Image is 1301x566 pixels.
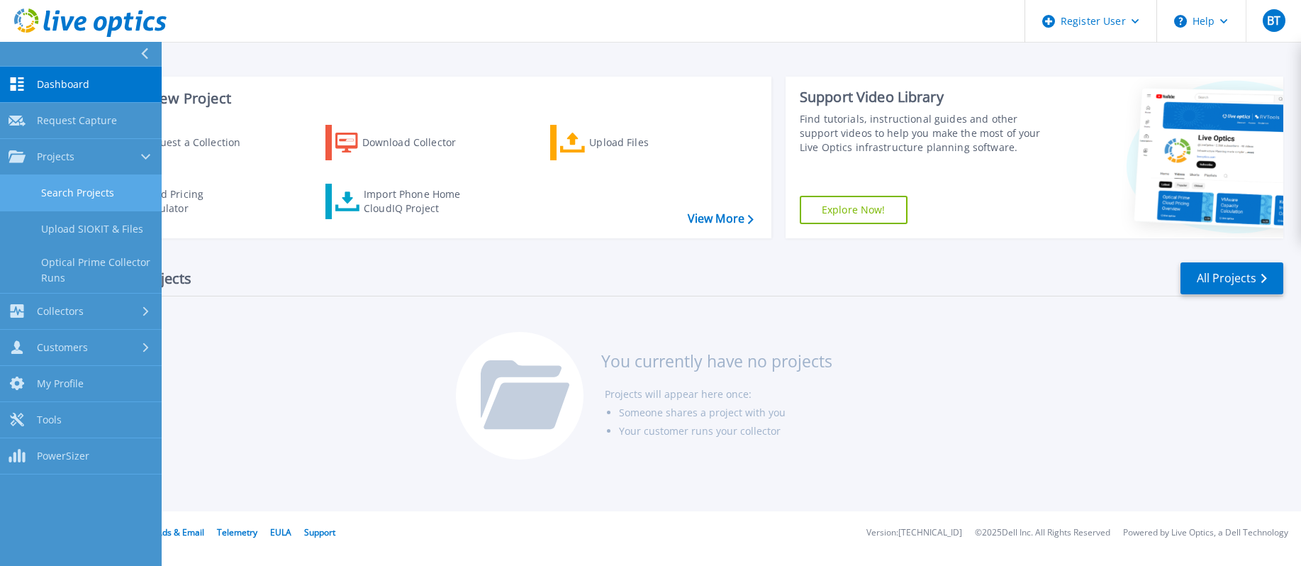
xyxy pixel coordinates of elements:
span: BT [1267,15,1280,26]
span: PowerSizer [37,450,89,462]
a: Ads & Email [157,526,204,538]
span: Customers [37,341,88,354]
a: All Projects [1180,262,1283,294]
h3: Start a New Project [101,91,753,106]
li: Powered by Live Optics, a Dell Technology [1123,528,1288,538]
li: Version: [TECHNICAL_ID] [866,528,962,538]
span: Tools [37,414,62,426]
a: EULA [270,526,291,538]
div: Find tutorials, instructional guides and other support videos to help you make the most of your L... [800,112,1053,155]
span: My Profile [37,377,84,390]
div: Upload Files [589,128,703,157]
a: Download Collector [325,125,484,160]
span: Projects [37,150,74,163]
a: Upload Files [550,125,708,160]
span: Dashboard [37,78,89,91]
a: Support [304,526,335,538]
div: Request a Collection [141,128,255,157]
div: Cloud Pricing Calculator [139,187,252,216]
span: Collectors [37,305,84,318]
a: View More [688,212,754,226]
div: Support Video Library [800,88,1053,106]
li: Your customer runs your collector [619,422,832,440]
li: Someone shares a project with you [619,404,832,422]
a: Explore Now! [800,196,908,224]
div: Download Collector [362,128,476,157]
div: Import Phone Home CloudIQ Project [364,187,474,216]
span: Request Capture [37,114,117,127]
a: Telemetry [217,526,257,538]
h3: You currently have no projects [601,353,832,369]
li: Projects will appear here once: [605,385,832,404]
a: Cloud Pricing Calculator [101,184,259,219]
a: Request a Collection [101,125,259,160]
li: © 2025 Dell Inc. All Rights Reserved [975,528,1110,538]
